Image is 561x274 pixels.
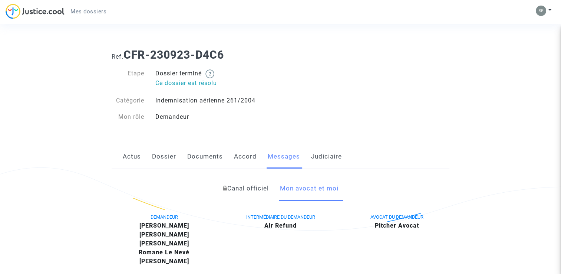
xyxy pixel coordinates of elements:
b: [PERSON_NAME] [139,222,189,229]
b: [PERSON_NAME] [139,258,189,265]
span: DEMANDEUR [151,214,178,220]
a: Dossier [152,144,176,169]
span: AVOCAT DU DEMANDEUR [370,214,423,220]
img: help.svg [205,69,214,78]
img: 8d31e75ad5546d31e75a80c2a6c1c1b9 [536,6,546,16]
div: Dossier terminé [150,69,281,89]
p: Ce dossier est résolu [155,78,275,88]
span: Mes dossiers [70,8,106,15]
div: Catégorie [106,96,150,105]
a: Actus [123,144,141,169]
a: Messages [268,144,300,169]
a: Canal officiel [223,176,269,201]
b: [PERSON_NAME] [139,231,189,238]
div: Mon rôle [106,112,150,121]
span: Ref. [112,53,123,60]
b: Air Refund [264,222,297,229]
div: Demandeur [150,112,281,121]
div: Indemnisation aérienne 261/2004 [150,96,281,105]
b: CFR-230923-D4C6 [123,48,224,61]
img: jc-logo.svg [6,4,65,19]
a: Judiciaire [311,144,342,169]
span: INTERMÉDIAIRE DU DEMANDEUR [246,214,315,220]
b: Pitcher Avocat [375,222,419,229]
a: Documents [187,144,223,169]
a: Accord [234,144,257,169]
b: Romane Le Nevé [139,249,189,256]
a: Mes dossiers [65,6,112,17]
a: Mon avocat et moi [280,176,339,201]
div: Etape [106,69,150,89]
b: [PERSON_NAME] [139,240,189,247]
